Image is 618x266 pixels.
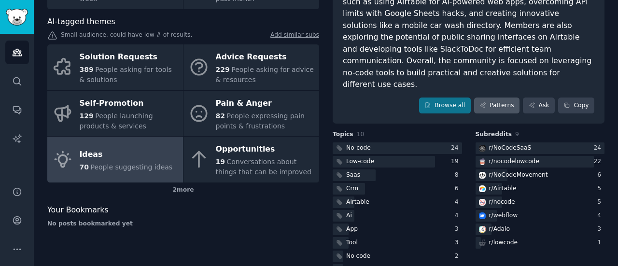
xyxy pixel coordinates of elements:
a: webflowr/webflow4 [476,210,605,222]
span: AI-tagged themes [47,16,115,28]
a: NoCodeSaaSr/NoCodeSaaS24 [476,142,605,154]
span: 70 [80,163,89,171]
div: r/ NoCodeSaaS [489,144,532,153]
div: 3 [455,225,462,234]
div: Self-Promotion [80,96,178,111]
div: Small audience, could have low # of results. [47,31,319,41]
a: NoCodeMovementr/NoCodeMovement6 [476,169,605,182]
div: 4 [455,211,462,220]
div: r/ Airtable [489,184,517,193]
a: Solution Requests389People asking for tools & solutions [47,44,183,90]
span: Subreddits [476,130,512,139]
div: 2 more [47,182,319,198]
a: Tool3 [333,237,462,249]
span: 19 [216,158,225,166]
div: App [346,225,358,234]
img: NoCodeSaaS [479,145,486,152]
a: Ask [523,98,555,114]
div: No-code [346,144,371,153]
div: No code [346,252,370,261]
div: 6 [597,171,604,180]
span: 10 [357,131,365,138]
div: 2 [455,252,462,261]
div: r/ lowcode [489,238,518,247]
a: Add similar subs [270,31,319,41]
a: Adalor/Adalo3 [476,224,605,236]
div: 1 [597,238,604,247]
div: r/ nocode [489,198,515,207]
img: Airtable [479,185,486,192]
a: Pain & Anger82People expressing pain points & frustrations [183,91,319,137]
a: nocodelowcoder/nocodelowcode22 [476,156,605,168]
div: Airtable [346,198,369,207]
span: People suggesting ideas [90,163,172,171]
div: 5 [597,184,604,193]
div: 4 [597,211,604,220]
div: Ideas [80,147,173,162]
div: Low-code [346,157,374,166]
div: Opportunities [216,142,314,157]
div: 22 [593,157,604,166]
span: 229 [216,66,230,73]
span: 129 [80,112,94,120]
span: People asking for advice & resources [216,66,314,84]
div: r/ NoCodeMovement [489,171,548,180]
div: Saas [346,171,360,180]
div: 3 [597,225,604,234]
a: App3 [333,224,462,236]
a: Ideas70People suggesting ideas [47,137,183,182]
span: 9 [515,131,519,138]
img: NoCodeMovement [479,172,486,179]
a: Saas8 [333,169,462,182]
div: 6 [455,184,462,193]
span: People expressing pain points & frustrations [216,112,305,130]
span: Topics [333,130,353,139]
button: Copy [558,98,594,114]
div: Solution Requests [80,50,178,65]
a: Self-Promotion129People launching products & services [47,91,183,137]
a: No-code24 [333,142,462,154]
div: r/ Adalo [489,225,510,234]
a: No code2 [333,251,462,263]
div: No posts bookmarked yet [47,220,319,228]
div: Crm [346,184,358,193]
img: nocode [479,199,486,206]
a: Browse all [419,98,471,114]
a: Low-code19 [333,156,462,168]
div: Pain & Anger [216,96,314,111]
div: r/ webflow [489,211,518,220]
div: 4 [455,198,462,207]
a: Airtable4 [333,196,462,209]
a: r/lowcode1 [476,237,605,249]
img: nocodelowcode [479,158,486,165]
div: r/ nocodelowcode [489,157,539,166]
div: 24 [593,144,604,153]
span: 389 [80,66,94,73]
span: Conversations about things that can be improved [216,158,311,176]
a: Airtabler/Airtable5 [476,183,605,195]
div: Tool [346,238,358,247]
div: 8 [455,171,462,180]
span: Your Bookmarks [47,204,109,216]
img: Adalo [479,226,486,233]
img: webflow [479,212,486,219]
div: 24 [451,144,462,153]
span: 82 [216,112,225,120]
a: Ai4 [333,210,462,222]
a: Patterns [474,98,520,114]
span: People asking for tools & solutions [80,66,172,84]
img: GummySearch logo [6,9,28,26]
div: 19 [451,157,462,166]
a: Crm6 [333,183,462,195]
div: Advice Requests [216,50,314,65]
a: nocoder/nocode5 [476,196,605,209]
div: 5 [597,198,604,207]
a: Opportunities19Conversations about things that can be improved [183,137,319,182]
div: Ai [346,211,352,220]
div: 3 [455,238,462,247]
a: Advice Requests229People asking for advice & resources [183,44,319,90]
span: People launching products & services [80,112,153,130]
